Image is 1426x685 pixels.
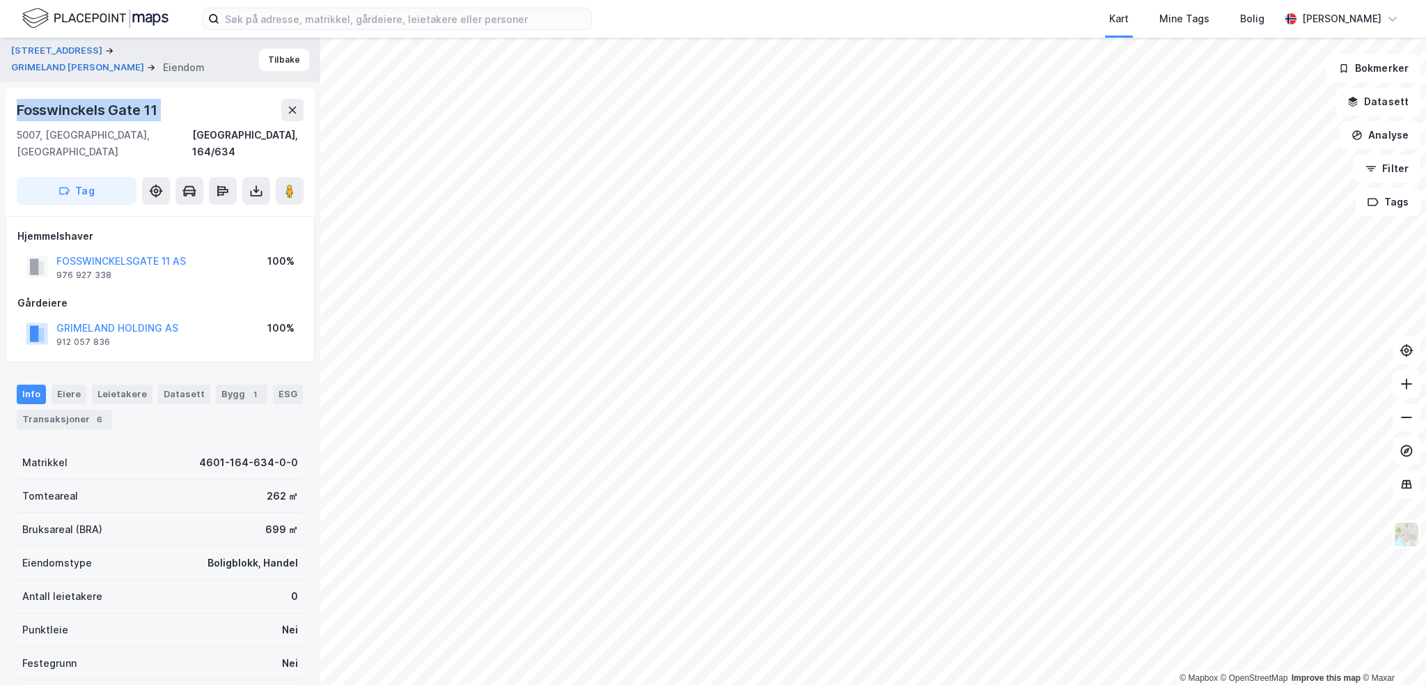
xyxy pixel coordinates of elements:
[22,555,92,571] div: Eiendomstype
[17,228,303,245] div: Hjemmelshaver
[158,385,210,404] div: Datasett
[17,127,192,160] div: 5007, [GEOGRAPHIC_DATA], [GEOGRAPHIC_DATA]
[219,8,591,29] input: Søk på adresse, matrikkel, gårdeiere, leietakere eller personer
[1109,10,1129,27] div: Kart
[1221,673,1288,683] a: OpenStreetMap
[1326,54,1420,82] button: Bokmerker
[207,555,298,571] div: Boligblokk, Handel
[22,521,102,538] div: Bruksareal (BRA)
[1159,10,1209,27] div: Mine Tags
[17,99,160,121] div: Fosswinckels Gate 11
[1340,121,1420,149] button: Analyse
[1356,188,1420,216] button: Tags
[267,253,295,270] div: 100%
[22,488,78,505] div: Tomteareal
[56,270,111,281] div: 976 927 338
[163,59,205,76] div: Eiendom
[93,413,107,426] div: 6
[17,295,303,311] div: Gårdeiere
[1356,618,1426,685] div: Kontrollprogram for chat
[56,337,110,348] div: 912 057 836
[265,521,298,538] div: 699 ㎡
[1240,10,1264,27] div: Bolig
[1302,10,1381,27] div: [PERSON_NAME]
[17,410,112,429] div: Transaksjoner
[273,385,303,404] div: ESG
[199,454,298,471] div: 4601-164-634-0-0
[22,454,68,471] div: Matrikkel
[22,6,169,31] img: logo.f888ab2527a4732fd821a326f86c7f29.svg
[1180,673,1218,683] a: Mapbox
[282,622,298,638] div: Nei
[291,588,298,605] div: 0
[22,588,102,605] div: Antall leietakere
[282,655,298,672] div: Nei
[1356,618,1426,685] iframe: Chat Widget
[192,127,304,160] div: [GEOGRAPHIC_DATA], 164/634
[22,655,77,672] div: Festegrunn
[52,385,86,404] div: Eiere
[248,387,262,401] div: 1
[1393,521,1420,548] img: Z
[17,177,136,205] button: Tag
[1292,673,1361,683] a: Improve this map
[1354,155,1420,183] button: Filter
[11,61,147,75] button: GRIMELAND [PERSON_NAME]
[259,49,309,71] button: Tilbake
[22,622,68,638] div: Punktleie
[267,320,295,337] div: 100%
[11,44,105,58] button: [STREET_ADDRESS]
[216,385,267,404] div: Bygg
[17,385,46,404] div: Info
[267,488,298,505] div: 262 ㎡
[92,385,152,404] div: Leietakere
[1335,88,1420,116] button: Datasett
